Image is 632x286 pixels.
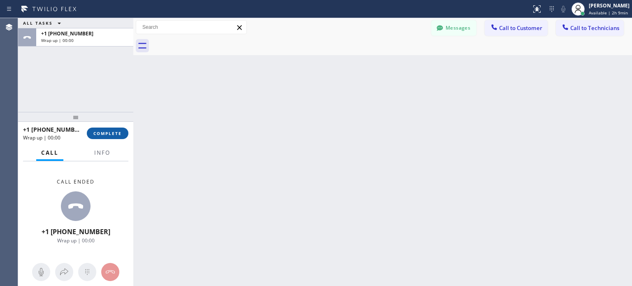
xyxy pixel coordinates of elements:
[23,126,84,133] span: +1 [PHONE_NUMBER]
[23,20,53,26] span: ALL TASKS
[94,149,110,156] span: Info
[41,37,74,43] span: Wrap up | 00:00
[101,263,119,281] button: Hang up
[23,134,60,141] span: Wrap up | 00:00
[42,227,110,236] span: +1 [PHONE_NUMBER]
[589,2,630,9] div: [PERSON_NAME]
[556,20,624,36] button: Call to Technicians
[18,18,69,28] button: ALL TASKS
[136,21,246,34] input: Search
[499,24,542,32] span: Call to Customer
[32,263,50,281] button: Mute
[87,128,128,139] button: COMPLETE
[57,237,95,244] span: Wrap up | 00:00
[431,20,476,36] button: Messages
[36,145,63,161] button: Call
[570,24,619,32] span: Call to Technicians
[558,3,569,15] button: Mute
[57,178,95,185] span: Call ended
[485,20,548,36] button: Call to Customer
[89,145,115,161] button: Info
[93,130,122,136] span: COMPLETE
[41,149,58,156] span: Call
[41,30,93,37] span: +1 [PHONE_NUMBER]
[78,263,96,281] button: Open dialpad
[55,263,73,281] button: Open directory
[589,10,628,16] span: Available | 2h 9min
